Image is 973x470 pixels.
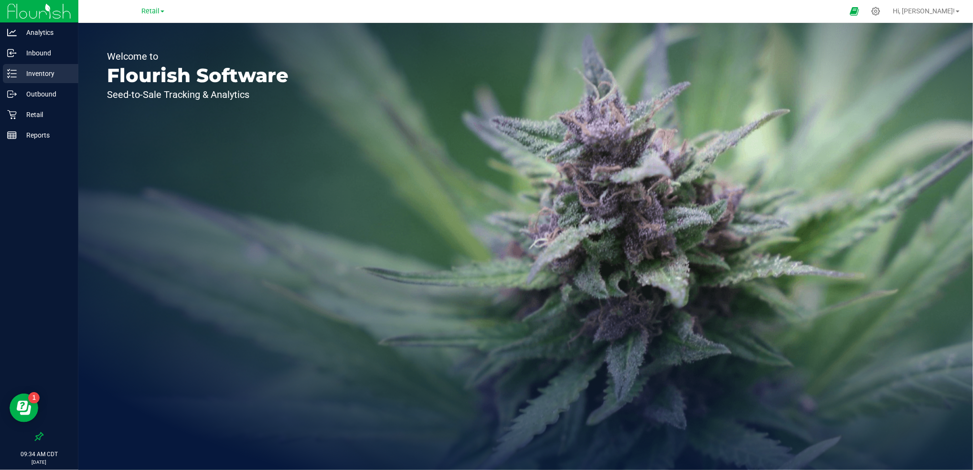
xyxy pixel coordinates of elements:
[7,89,17,99] inline-svg: Outbound
[141,7,160,15] span: Retail
[17,88,74,100] p: Outbound
[17,68,74,79] p: Inventory
[28,392,40,404] iframe: Resource center unread badge
[17,129,74,141] p: Reports
[34,432,44,441] label: Pin the sidebar to full width on large screens
[870,7,882,16] div: Manage settings
[17,27,74,38] p: Analytics
[4,450,74,459] p: 09:34 AM CDT
[107,52,289,61] p: Welcome to
[7,130,17,140] inline-svg: Reports
[107,90,289,99] p: Seed-to-Sale Tracking & Analytics
[17,109,74,120] p: Retail
[10,394,38,422] iframe: Resource center
[4,459,74,466] p: [DATE]
[844,2,865,21] span: Open Ecommerce Menu
[893,7,955,15] span: Hi, [PERSON_NAME]!
[17,47,74,59] p: Inbound
[107,66,289,85] p: Flourish Software
[7,69,17,78] inline-svg: Inventory
[7,28,17,37] inline-svg: Analytics
[7,110,17,119] inline-svg: Retail
[7,48,17,58] inline-svg: Inbound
